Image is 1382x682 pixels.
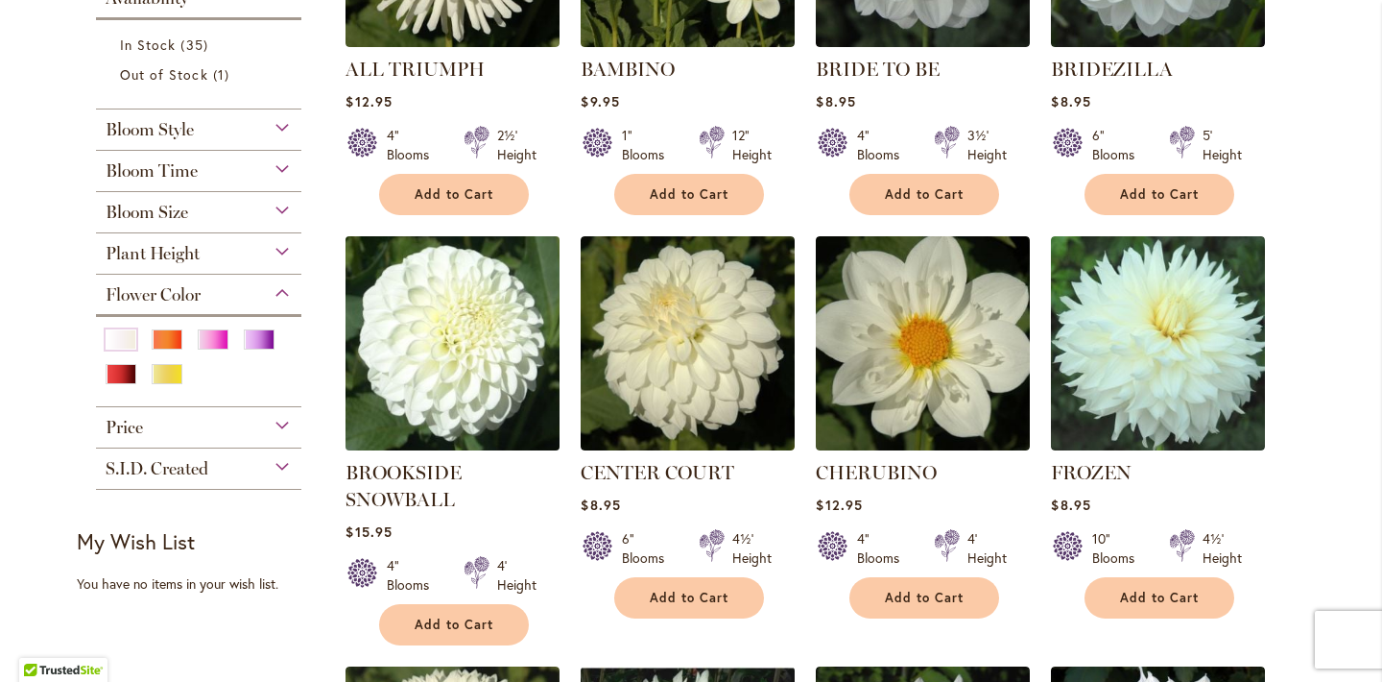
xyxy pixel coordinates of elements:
span: 1 [213,64,234,85]
span: $15.95 [345,523,392,541]
button: Add to Cart [1084,577,1234,619]
a: CHERUBINO [816,436,1030,454]
span: Add to Cart [650,590,728,606]
a: CENTER COURT [581,461,734,484]
div: 4" Blooms [387,126,441,164]
span: $9.95 [581,92,619,110]
a: BROOKSIDE SNOWBALL [345,436,560,454]
span: $8.95 [1051,496,1090,514]
span: $12.95 [816,496,862,514]
span: $12.95 [345,92,392,110]
a: BRIDE TO BE [816,58,940,81]
span: Add to Cart [650,186,728,203]
span: Add to Cart [415,617,493,633]
a: ALL TRIUMPH [345,33,560,51]
span: Add to Cart [415,186,493,203]
div: 1" Blooms [622,126,676,164]
div: 2½' Height [497,126,536,164]
span: Plant Height [106,243,200,264]
span: In Stock [120,36,176,54]
span: $8.95 [1051,92,1090,110]
a: Frozen [1051,436,1265,454]
a: BAMBINO [581,58,675,81]
a: CENTER COURT [581,436,795,454]
a: BAMBINO [581,33,795,51]
a: BRIDEZILLA [1051,58,1173,81]
div: 4½' Height [732,529,772,568]
a: BRIDE TO BE [816,33,1030,51]
div: 3½' Height [967,126,1007,164]
span: $8.95 [816,92,855,110]
iframe: Launch Accessibility Center [14,614,68,668]
span: Bloom Size [106,202,188,223]
button: Add to Cart [379,604,529,645]
button: Add to Cart [614,174,764,215]
div: 12" Height [732,126,772,164]
img: CENTER COURT [581,236,795,451]
span: Price [106,417,143,438]
a: Out of Stock 1 [120,64,282,85]
span: Add to Cart [1120,590,1199,606]
div: 10" Blooms [1092,529,1146,568]
div: 5' Height [1203,126,1242,164]
div: 4" Blooms [857,126,911,164]
strong: My Wish List [77,527,195,555]
img: CHERUBINO [816,236,1030,451]
span: S.I.D. Created [106,458,208,479]
div: 4" Blooms [387,556,441,595]
img: BROOKSIDE SNOWBALL [341,231,565,455]
div: 6" Blooms [1092,126,1146,164]
a: In Stock 35 [120,35,282,55]
a: CHERUBINO [816,461,937,484]
a: ALL TRIUMPH [345,58,485,81]
a: BROOKSIDE SNOWBALL [345,461,462,511]
span: Bloom Style [106,119,194,140]
button: Add to Cart [849,174,999,215]
span: Add to Cart [885,186,964,203]
div: 4½' Height [1203,529,1242,568]
div: 4' Height [967,529,1007,568]
button: Add to Cart [614,577,764,619]
span: Flower Color [106,284,201,305]
div: 4' Height [497,556,536,595]
button: Add to Cart [379,174,529,215]
span: Bloom Time [106,160,198,182]
a: FROZEN [1051,461,1132,484]
div: 4" Blooms [857,529,911,568]
span: $8.95 [581,496,620,514]
span: Out of Stock [120,65,208,84]
div: You have no items in your wish list. [77,574,333,594]
span: Add to Cart [1120,186,1199,203]
span: 35 [180,35,212,55]
button: Add to Cart [849,577,999,619]
div: 6" Blooms [622,529,676,568]
a: BRIDEZILLA [1051,33,1265,51]
span: Add to Cart [885,590,964,606]
button: Add to Cart [1084,174,1234,215]
img: Frozen [1051,236,1265,451]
